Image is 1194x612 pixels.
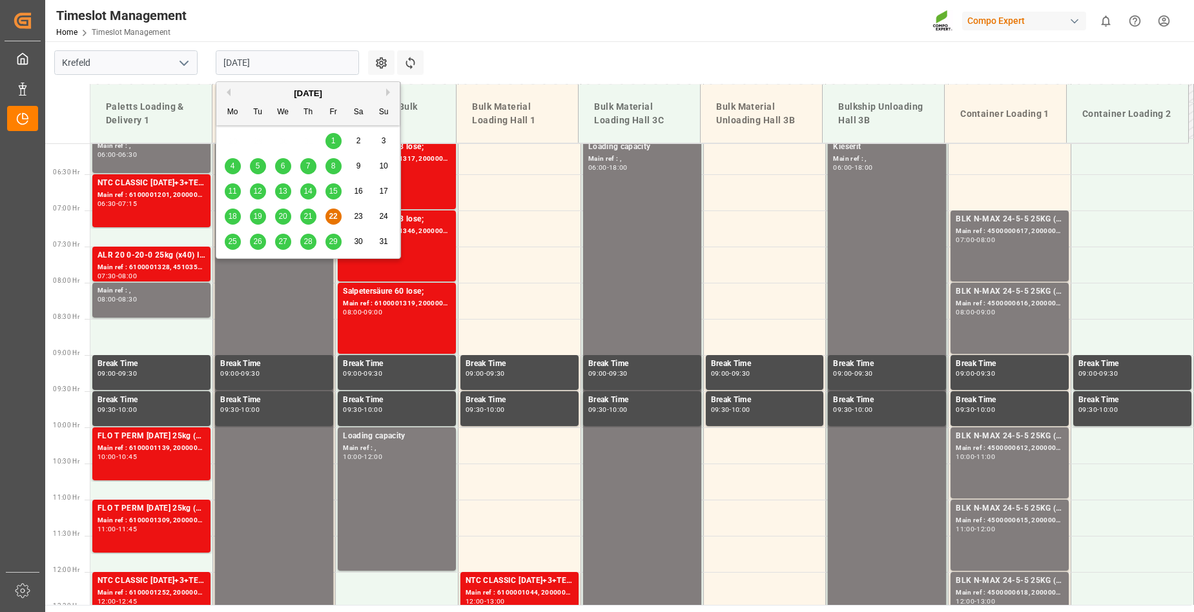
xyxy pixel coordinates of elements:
[118,371,137,376] div: 09:30
[956,515,1064,526] div: Main ref : 4500000615, 2000000562;
[932,10,953,32] img: Screenshot%202023-09-29%20at%2010.02.21.png_1712312052.png
[53,349,79,356] span: 09:00 Hr
[833,371,852,376] div: 09:00
[729,371,731,376] div: -
[1120,6,1149,36] button: Help Center
[53,385,79,393] span: 09:30 Hr
[607,165,609,170] div: -
[466,587,573,598] div: Main ref : 6100001044, 2000000209;
[241,407,260,413] div: 10:00
[304,187,312,196] span: 14
[98,502,205,515] div: FLO T PERM [DATE] 25kg (x40) INT;
[466,358,573,371] div: Break Time
[354,212,362,221] span: 23
[956,309,974,315] div: 08:00
[588,358,696,371] div: Break Time
[976,454,995,460] div: 11:00
[376,209,392,225] div: Choose Sunday, August 24th, 2025
[974,454,976,460] div: -
[854,371,873,376] div: 09:30
[833,165,852,170] div: 06:00
[956,407,974,413] div: 09:30
[854,407,873,413] div: 10:00
[98,201,116,207] div: 06:30
[351,234,367,250] div: Choose Saturday, August 30th, 2025
[956,371,974,376] div: 09:00
[956,358,1064,371] div: Break Time
[118,273,137,279] div: 08:00
[976,371,995,376] div: 09:30
[976,309,995,315] div: 09:00
[300,105,316,121] div: Th
[98,177,205,190] div: NTC CLASSIC [DATE]+3+TE 600kg BB;
[118,201,137,207] div: 07:15
[588,371,607,376] div: 09:00
[956,502,1064,515] div: BLK N-MAX 24-5-5 25KG (x42) INT MTO;
[116,454,118,460] div: -
[974,237,976,243] div: -
[228,212,236,221] span: 18
[98,430,205,443] div: FLO T PERM [DATE] 25kg (x40) INT;NTC SUPREM [DATE] 25kg (x40)A,D,EN,I,SI;FLO T NK 14-0-19 25kg (x...
[376,133,392,149] div: Choose Sunday, August 3rd, 2025
[376,105,392,121] div: Su
[343,309,362,315] div: 08:00
[98,598,116,604] div: 12:00
[225,158,241,174] div: Choose Monday, August 4th, 2025
[116,407,118,413] div: -
[956,587,1064,598] div: Main ref : 4500000618, 2000000562;
[956,298,1064,309] div: Main ref : 4500000616, 2000000562;
[225,234,241,250] div: Choose Monday, August 25th, 2025
[466,575,573,587] div: NTC CLASSIC [DATE]+3+TE BULK;
[379,161,387,170] span: 10
[976,526,995,532] div: 12:00
[300,158,316,174] div: Choose Thursday, August 7th, 2025
[239,407,241,413] div: -
[354,187,362,196] span: 16
[331,161,336,170] span: 8
[53,168,79,176] span: 06:30 Hr
[239,371,241,376] div: -
[98,152,116,158] div: 06:00
[275,209,291,225] div: Choose Wednesday, August 20th, 2025
[220,371,239,376] div: 09:00
[362,309,364,315] div: -
[589,95,690,132] div: Bulk Material Loading Hall 3C
[976,598,995,604] div: 13:00
[116,152,118,158] div: -
[962,12,1086,30] div: Compo Expert
[852,165,854,170] div: -
[250,183,266,199] div: Choose Tuesday, August 12th, 2025
[976,237,995,243] div: 08:00
[98,371,116,376] div: 09:00
[351,133,367,149] div: Choose Saturday, August 2nd, 2025
[376,234,392,250] div: Choose Sunday, August 31st, 2025
[250,209,266,225] div: Choose Tuesday, August 19th, 2025
[379,187,387,196] span: 17
[118,526,137,532] div: 11:45
[974,598,976,604] div: -
[98,262,205,273] div: Main ref : 6100001328, 4510350273; 2000001156;
[231,161,235,170] span: 4
[98,454,116,460] div: 10:00
[379,237,387,246] span: 31
[118,598,137,604] div: 12:45
[98,190,205,201] div: Main ref : 6100001201, 2000000929;
[974,371,976,376] div: -
[53,241,79,248] span: 07:30 Hr
[98,358,205,371] div: Break Time
[223,88,231,96] button: Previous Month
[275,234,291,250] div: Choose Wednesday, August 27th, 2025
[607,407,609,413] div: -
[253,187,262,196] span: 12
[956,454,974,460] div: 10:00
[98,587,205,598] div: Main ref : 6100001252, 2000000213;
[386,88,394,96] button: Next Month
[116,598,118,604] div: -
[976,407,995,413] div: 10:00
[118,296,137,302] div: 08:30
[220,394,328,407] div: Break Time
[609,165,628,170] div: 18:00
[300,209,316,225] div: Choose Thursday, August 21st, 2025
[588,141,696,154] div: Loading capacity
[466,371,484,376] div: 09:00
